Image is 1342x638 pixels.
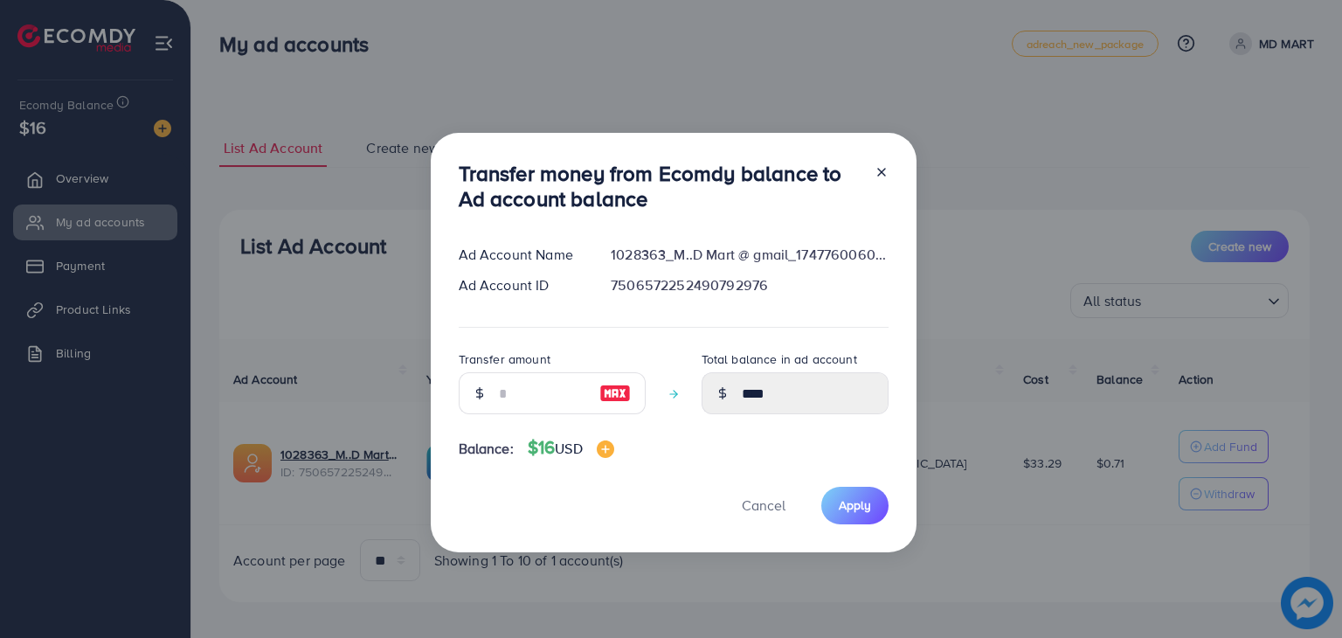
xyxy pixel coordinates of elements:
[555,439,582,458] span: USD
[445,245,598,265] div: Ad Account Name
[742,496,785,515] span: Cancel
[702,350,857,368] label: Total balance in ad account
[839,496,871,514] span: Apply
[459,161,861,212] h3: Transfer money from Ecomdy balance to Ad account balance
[597,275,902,295] div: 7506572252490792976
[459,439,514,459] span: Balance:
[459,350,550,368] label: Transfer amount
[720,487,807,524] button: Cancel
[445,275,598,295] div: Ad Account ID
[528,437,614,459] h4: $16
[821,487,889,524] button: Apply
[599,383,631,404] img: image
[597,245,902,265] div: 1028363_M..D Mart @ gmail_1747760060255
[597,440,614,458] img: image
